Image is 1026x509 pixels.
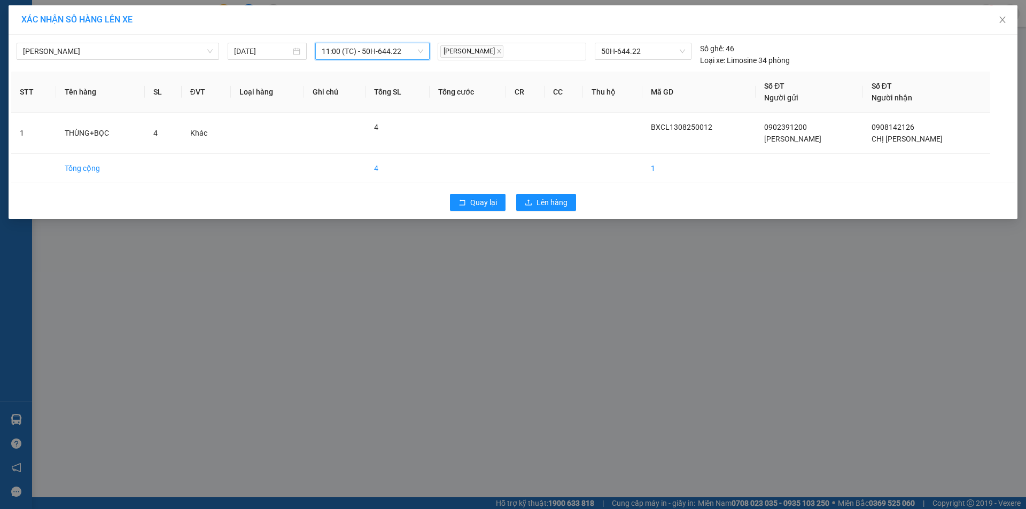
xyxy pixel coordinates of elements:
[234,45,291,57] input: 13/08/2025
[545,72,583,113] th: CC
[458,199,466,207] span: rollback
[700,54,725,66] span: Loại xe:
[764,93,798,102] span: Người gửi
[537,197,568,208] span: Lên hàng
[374,123,378,131] span: 4
[764,135,821,143] span: [PERSON_NAME]
[516,194,576,211] button: uploadLên hàng
[470,197,497,208] span: Quay lại
[601,43,685,59] span: 50H-644.22
[988,5,1017,35] button: Close
[700,43,724,54] span: Số ghế:
[506,72,545,113] th: CR
[56,154,145,183] td: Tổng cộng
[23,43,213,59] span: Cao Lãnh - Hồ Chí Minh
[651,123,712,131] span: BXCL1308250012
[764,123,807,131] span: 0902391200
[583,72,642,113] th: Thu hộ
[440,45,503,58] span: [PERSON_NAME]
[872,82,892,90] span: Số ĐT
[525,199,532,207] span: upload
[56,113,145,154] td: THÙNG+BỌC
[450,194,506,211] button: rollbackQuay lại
[322,43,423,59] span: 11:00 (TC) - 50H-644.22
[366,154,430,183] td: 4
[998,15,1007,24] span: close
[642,154,756,183] td: 1
[153,129,158,137] span: 4
[642,72,756,113] th: Mã GD
[11,113,56,154] td: 1
[231,72,304,113] th: Loại hàng
[496,49,502,54] span: close
[430,72,506,113] th: Tổng cước
[764,82,784,90] span: Số ĐT
[304,72,366,113] th: Ghi chú
[56,72,145,113] th: Tên hàng
[21,14,133,25] span: XÁC NHẬN SỐ HÀNG LÊN XE
[182,113,231,154] td: Khác
[872,123,914,131] span: 0908142126
[145,72,182,113] th: SL
[182,72,231,113] th: ĐVT
[366,72,430,113] th: Tổng SL
[872,93,912,102] span: Người nhận
[700,54,790,66] div: Limosine 34 phòng
[700,43,734,54] div: 46
[11,72,56,113] th: STT
[872,135,943,143] span: CHỊ [PERSON_NAME]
